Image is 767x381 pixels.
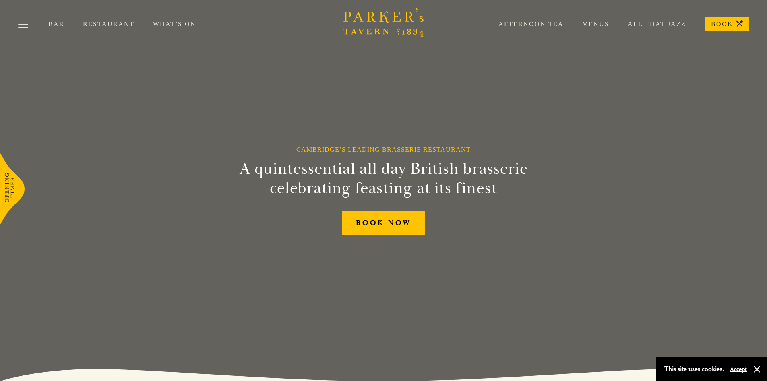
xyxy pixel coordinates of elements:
h1: Cambridge’s Leading Brasserie Restaurant [296,146,471,153]
button: Close and accept [753,365,761,373]
h2: A quintessential all day British brasserie celebrating feasting at its finest [200,159,567,198]
a: BOOK NOW [342,211,425,235]
button: Accept [730,365,747,373]
p: This site uses cookies. [664,363,724,375]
